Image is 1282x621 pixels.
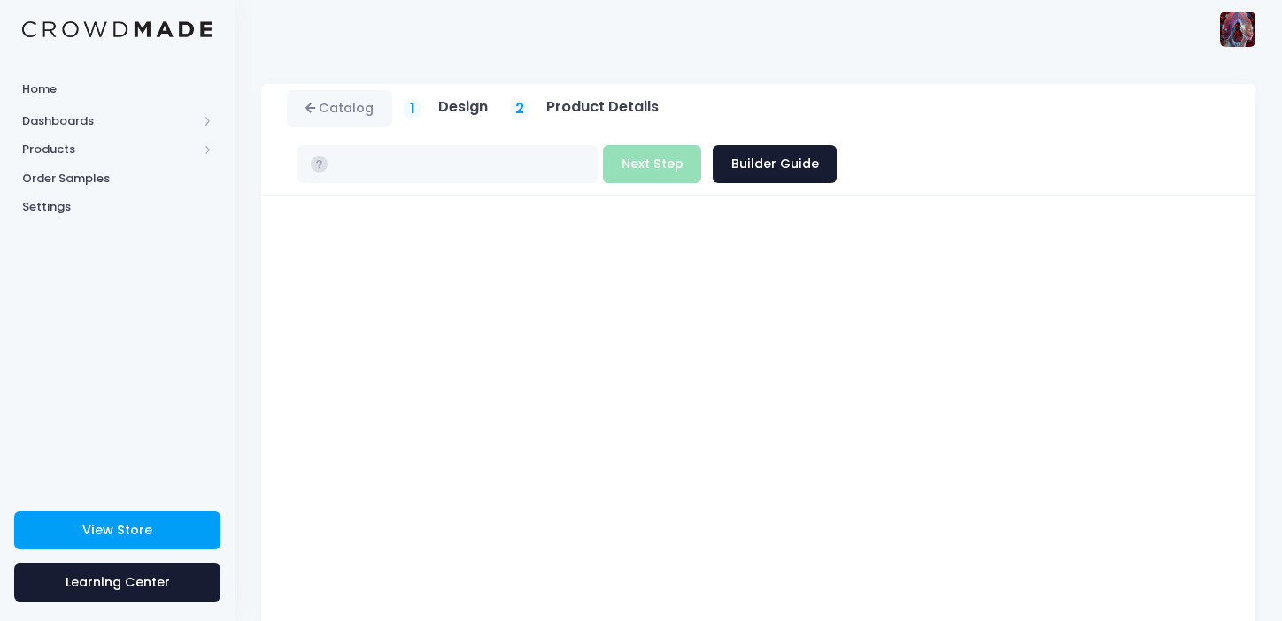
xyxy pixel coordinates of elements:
span: 2 [515,98,524,119]
a: View Store [14,511,220,549]
h5: Product Details [546,98,659,116]
span: Order Samples [22,170,212,188]
a: Builder Guide [713,145,837,183]
img: User [1220,11,1255,47]
a: Learning Center [14,563,220,602]
h5: Design [438,98,488,116]
a: Catalog [287,90,392,128]
img: Logo [22,21,212,38]
span: Settings [22,198,212,216]
span: Dashboards [22,112,197,130]
span: Products [22,141,197,158]
span: View Store [82,521,152,539]
span: Home [22,80,212,98]
span: 1 [410,98,415,119]
span: Learning Center [66,573,170,591]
